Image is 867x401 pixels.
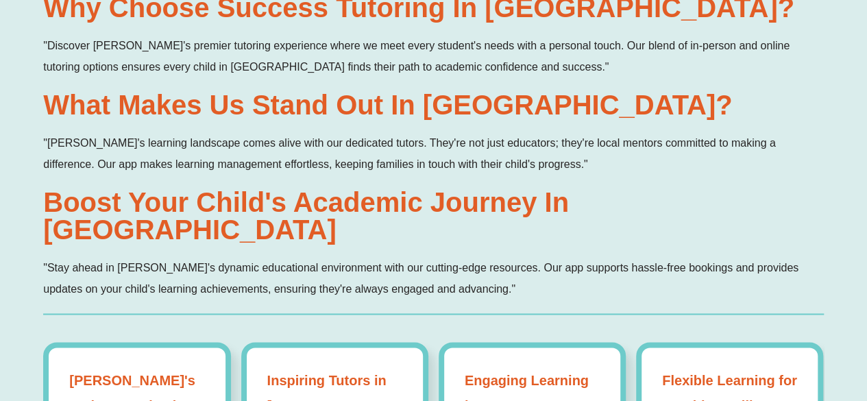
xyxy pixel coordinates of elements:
[43,91,824,119] h2: What Makes Us Stand Out in [GEOGRAPHIC_DATA]?
[43,189,824,243] h2: Boost Your Child's Academic Journey in [GEOGRAPHIC_DATA]
[43,257,824,300] p: "Stay ahead in [PERSON_NAME]'s dynamic educational environment with our cutting-edge resources. O...
[43,132,824,175] p: "[PERSON_NAME]'s learning landscape comes alive with our dedicated tutors. They're not just educa...
[639,246,867,401] iframe: Chat Widget
[43,35,824,77] p: "Discover [PERSON_NAME]'s premier tutoring experience where we meet every student's needs with a ...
